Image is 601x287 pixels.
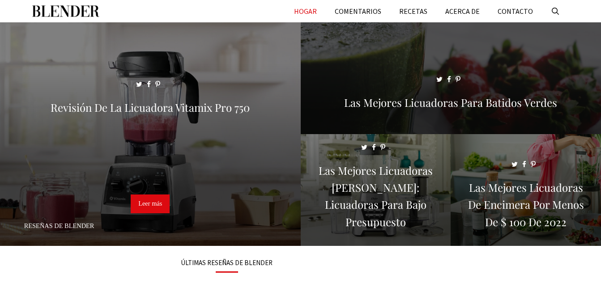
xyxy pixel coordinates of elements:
[131,194,170,213] a: Leer más
[301,235,451,244] a: Best Oster Blenders in the Market: Blenders for Low Budget
[24,222,94,229] a: Reseñas de Blender
[43,259,410,266] h3: ÚLTIMAS RESEÑAS DE BLENDER
[451,235,601,244] a: Best Countertop Blenders Under $100 of 2022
